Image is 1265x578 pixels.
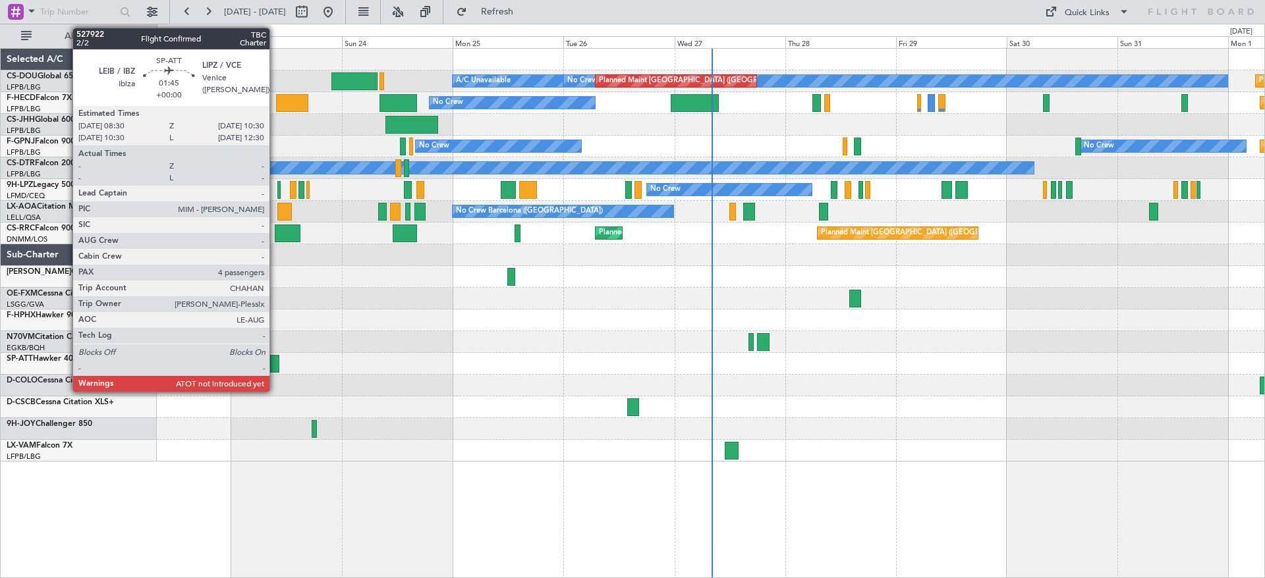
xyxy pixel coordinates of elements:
span: 9H-JOY [7,420,36,428]
span: LX-VAM [7,442,36,450]
a: OE-FXMCessna Citation Jet 2+ [7,290,121,298]
a: LFPB/LBG [7,82,41,92]
div: Fri 22 [121,36,231,48]
span: CS-RRC [7,224,35,232]
div: Sat 30 [1007,36,1117,48]
button: Quick Links [1038,1,1136,22]
a: [PERSON_NAME]Citation Latitude [7,268,134,276]
a: D-CSCBCessna Citation XLS+ [7,398,114,406]
a: LSGG/GVA [7,300,44,309]
span: D-CSCB [7,398,36,406]
span: N70VM [7,333,35,341]
span: F-GPNJ [7,138,35,145]
span: SP-ATT [7,355,33,363]
a: LFPB/LBG [7,104,41,114]
a: 9H-JOYChallenger 850 [7,420,92,428]
div: No Crew Barcelona ([GEOGRAPHIC_DATA]) [456,201,603,221]
span: [DATE] - [DATE] [224,6,286,18]
div: Quick Links [1065,7,1110,20]
button: Refresh [450,1,529,22]
div: Wed 27 [675,36,785,48]
a: LFPB/LBG [7,452,41,461]
div: Planned Maint [GEOGRAPHIC_DATA] ([GEOGRAPHIC_DATA]) [599,223,806,243]
span: 9H-LPZ [7,181,33,189]
span: F-HPHX [7,311,36,319]
div: No Crew [650,180,681,199]
div: Sat 23 [231,36,342,48]
div: Tue 26 [563,36,674,48]
a: DNMM/LOS [7,234,47,244]
a: LFPB/LBG [7,169,41,179]
span: CS-JHH [7,116,35,124]
div: [DATE] [1230,26,1252,38]
a: SP-ATTHawker 400 XP [7,355,90,363]
div: No Crew [1084,136,1114,156]
div: [DATE] [159,26,182,38]
div: Sun 24 [342,36,453,48]
a: EGKB/BQH [7,343,45,353]
span: D-COLO [7,377,38,384]
a: LX-VAMFalcon 7X [7,442,72,450]
span: [PERSON_NAME] [7,268,71,276]
div: Planned Maint [GEOGRAPHIC_DATA] ([GEOGRAPHIC_DATA]) [599,71,806,91]
a: F-GPNJFalcon 900EX [7,138,85,145]
div: Planned Maint [GEOGRAPHIC_DATA] ([GEOGRAPHIC_DATA]) [821,223,1028,243]
div: No Crew [419,136,449,156]
a: CS-JHHGlobal 6000 [7,116,80,124]
div: A/C Unavailable [456,71,511,91]
a: D-COLOCessna Citation CJ4 [7,377,111,384]
a: LFMD/CEQ [7,191,45,201]
span: OE-FXM [7,290,38,298]
div: Mon 25 [453,36,563,48]
div: Fri 29 [896,36,1007,48]
a: 9H-LPZLegacy 500 [7,181,75,189]
span: All Aircraft [34,32,139,41]
a: N70VMCitation CJ3 [7,333,80,341]
a: F-HPHXHawker 900XP [7,311,90,319]
a: LFPB/LBG [7,147,41,157]
span: CS-DOU [7,72,38,80]
div: No Crew [433,93,463,113]
a: LELL/QSA [7,213,41,223]
a: CS-DTRFalcon 2000 [7,159,80,167]
span: F-HECD [7,94,36,102]
input: Trip Number [40,2,116,22]
div: Thu 28 [785,36,896,48]
div: Sun 31 [1117,36,1228,48]
a: CS-DOUGlobal 6500 [7,72,82,80]
a: LFPB/LBG [7,126,41,136]
a: LX-AOACitation Mustang [7,203,101,211]
div: No Crew [567,71,598,91]
span: Refresh [470,7,525,16]
button: All Aircraft [14,26,143,47]
span: CS-DTR [7,159,35,167]
a: F-HECDFalcon 7X [7,94,72,102]
span: LX-AOA [7,203,37,211]
a: CS-RRCFalcon 900LX [7,224,84,232]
